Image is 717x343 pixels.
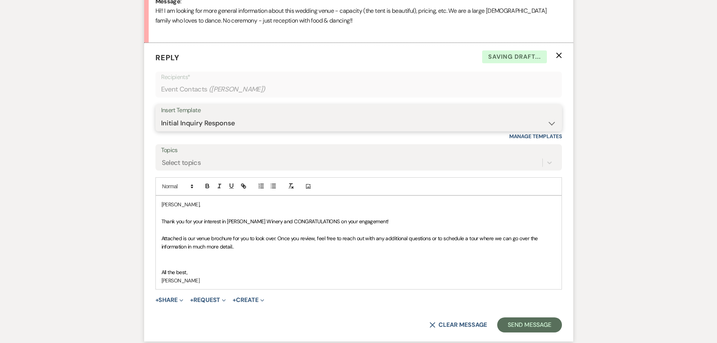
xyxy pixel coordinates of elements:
p: Recipients* [161,72,556,82]
button: Clear message [429,322,487,328]
p: [PERSON_NAME] [161,276,556,285]
span: + [233,297,236,303]
span: All the best, [161,269,188,276]
div: Insert Template [161,105,556,116]
div: Select topics [162,158,201,168]
button: Create [233,297,264,303]
span: Reply [155,53,180,63]
span: Attached is our venue brochure for you to look over. Once you review, feel free to reach out with... [161,235,539,250]
span: ( [PERSON_NAME] ) [209,84,265,95]
span: Thank you for your interest in [PERSON_NAME] Winery and CONGRATULATIONS on your engagement! [161,218,389,225]
div: Event Contacts [161,82,556,97]
span: + [155,297,159,303]
span: Saving draft... [482,50,547,63]
button: Request [190,297,226,303]
a: Manage Templates [509,133,562,140]
span: + [190,297,193,303]
button: Share [155,297,184,303]
p: [PERSON_NAME], [161,200,556,209]
label: Topics [161,145,556,156]
button: Send Message [497,317,562,332]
